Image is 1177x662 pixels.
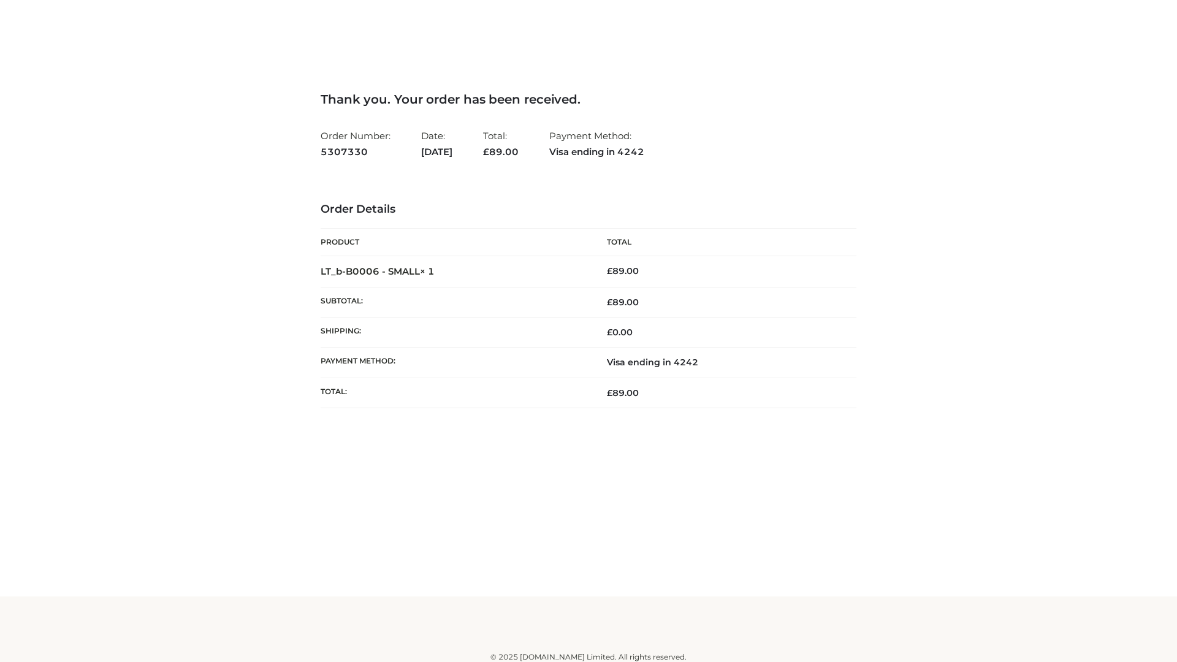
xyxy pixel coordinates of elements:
span: £ [607,297,612,308]
span: £ [607,265,612,276]
th: Total [588,229,856,256]
span: £ [607,387,612,398]
th: Subtotal: [321,287,588,317]
li: Payment Method: [549,125,644,162]
strong: × 1 [420,265,435,277]
span: 89.00 [483,146,519,158]
th: Shipping: [321,318,588,348]
strong: 5307330 [321,144,390,160]
span: £ [607,327,612,338]
li: Total: [483,125,519,162]
span: £ [483,146,489,158]
th: Payment method: [321,348,588,378]
span: 89.00 [607,297,639,308]
th: Total: [321,378,588,408]
li: Date: [421,125,452,162]
bdi: 89.00 [607,265,639,276]
h3: Thank you. Your order has been received. [321,92,856,107]
li: Order Number: [321,125,390,162]
bdi: 0.00 [607,327,633,338]
td: Visa ending in 4242 [588,348,856,378]
strong: LT_b-B0006 - SMALL [321,265,435,277]
strong: [DATE] [421,144,452,160]
span: 89.00 [607,387,639,398]
h3: Order Details [321,203,856,216]
th: Product [321,229,588,256]
strong: Visa ending in 4242 [549,144,644,160]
